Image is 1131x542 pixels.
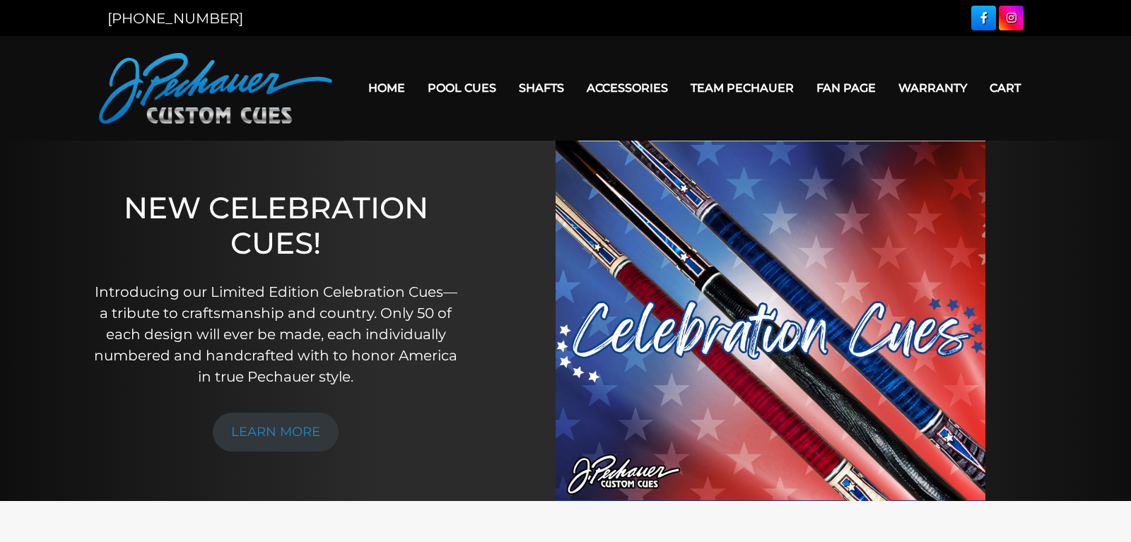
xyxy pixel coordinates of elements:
[92,190,459,261] h1: NEW CELEBRATION CUES!
[357,70,416,106] a: Home
[978,70,1032,106] a: Cart
[679,70,805,106] a: Team Pechauer
[508,70,575,106] a: Shafts
[887,70,978,106] a: Warranty
[99,53,332,124] img: Pechauer Custom Cues
[92,281,459,387] p: Introducing our Limited Edition Celebration Cues—a tribute to craftsmanship and country. Only 50 ...
[416,70,508,106] a: Pool Cues
[805,70,887,106] a: Fan Page
[107,10,243,27] a: [PHONE_NUMBER]
[213,413,339,452] a: LEARN MORE
[575,70,679,106] a: Accessories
